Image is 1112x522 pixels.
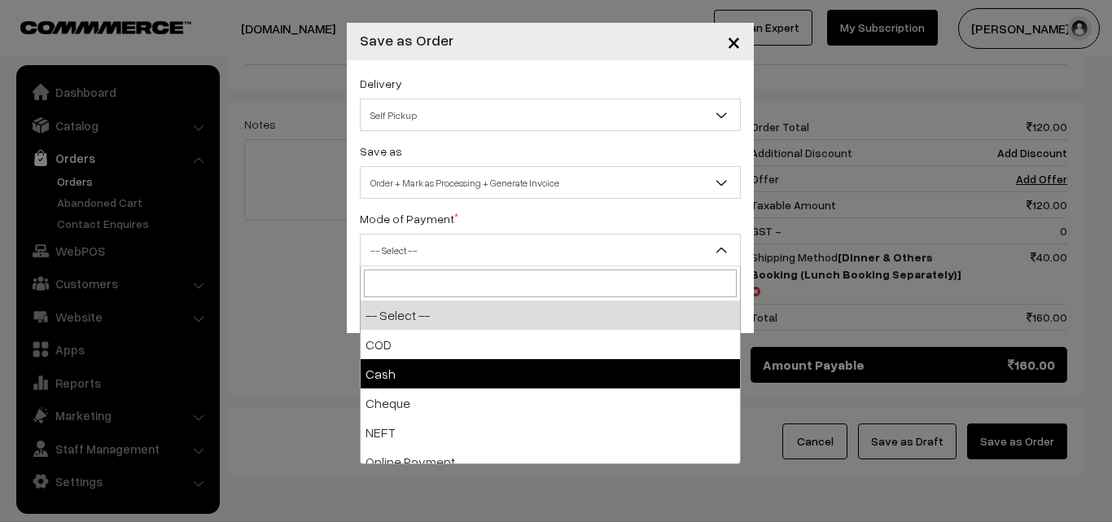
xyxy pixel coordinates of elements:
[361,388,740,418] li: Cheque
[361,169,740,197] span: Order + Mark as Processing + Generate Invoice
[361,447,740,476] li: Online Payment
[360,166,741,199] span: Order + Mark as Processing + Generate Invoice
[361,236,740,265] span: -- Select --
[360,99,741,131] span: Self Pickup
[714,16,754,67] button: Close
[360,210,458,227] label: Mode of Payment
[360,234,741,266] span: -- Select --
[727,26,741,56] span: ×
[360,143,402,160] label: Save as
[360,29,453,51] h4: Save as Order
[360,75,402,92] label: Delivery
[361,418,740,447] li: NEFT
[361,359,740,388] li: Cash
[361,330,740,359] li: COD
[361,101,740,129] span: Self Pickup
[361,300,740,330] li: -- Select --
